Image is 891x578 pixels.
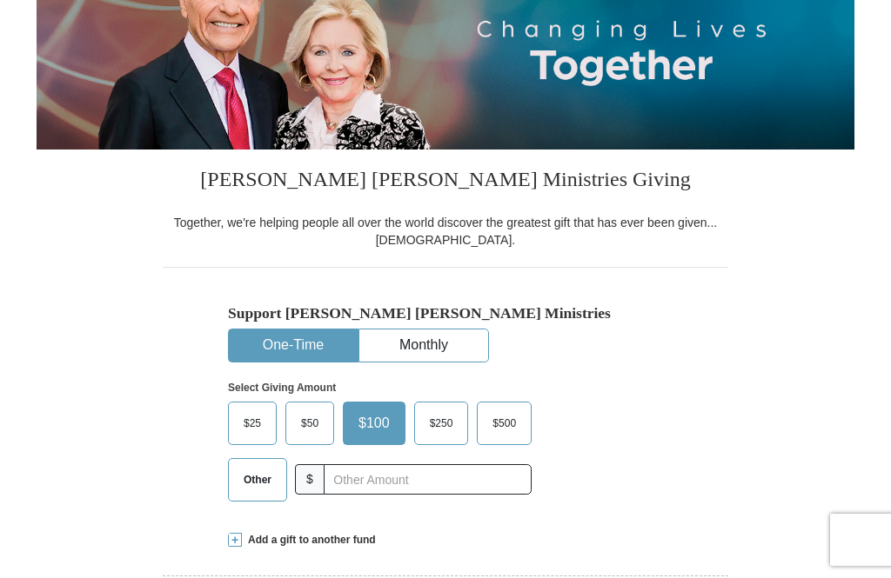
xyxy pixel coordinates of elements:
strong: Select Giving Amount [228,382,336,394]
span: $25 [235,410,270,436]
h5: Support [PERSON_NAME] [PERSON_NAME] Ministries [228,304,663,322]
span: Add a gift to another fund [242,533,376,548]
span: $50 [292,410,327,436]
span: $100 [350,410,399,436]
button: Monthly [359,329,488,362]
span: $250 [421,410,462,436]
h3: [PERSON_NAME] [PERSON_NAME] Ministries Giving [163,149,728,214]
input: Other Amount [324,464,532,495]
span: $ [295,464,325,495]
div: Together, we're helping people all over the world discover the greatest gift that has ever been g... [163,214,728,249]
span: $500 [484,410,525,436]
span: Other [235,467,280,493]
button: One-Time [229,329,358,362]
